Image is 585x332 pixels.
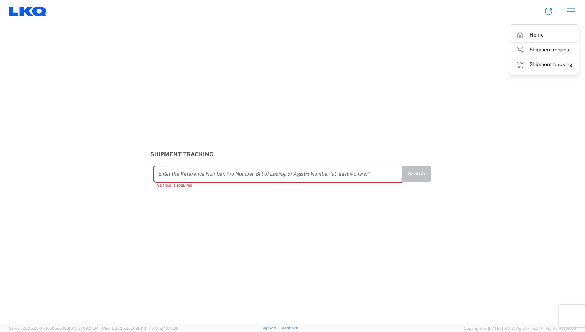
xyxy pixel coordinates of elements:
[464,325,576,332] span: Copyright © [DATE]-[DATE] Agistix Inc., All Rights Reserved
[69,326,99,331] span: [DATE] 09:51:04
[510,43,578,57] a: Shipment request
[9,326,99,331] span: Server: 2025.20.0-710e05ee653
[280,326,298,330] a: Feedback
[150,151,435,158] h3: Shipment Tracking
[510,57,578,72] a: Shipment tracking
[261,326,280,330] a: Support
[150,326,179,331] span: [DATE] 10:16:38
[102,326,179,331] span: Client: 2025.20.0-8b113f4
[510,28,578,42] a: Home
[154,182,402,188] div: This field is required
